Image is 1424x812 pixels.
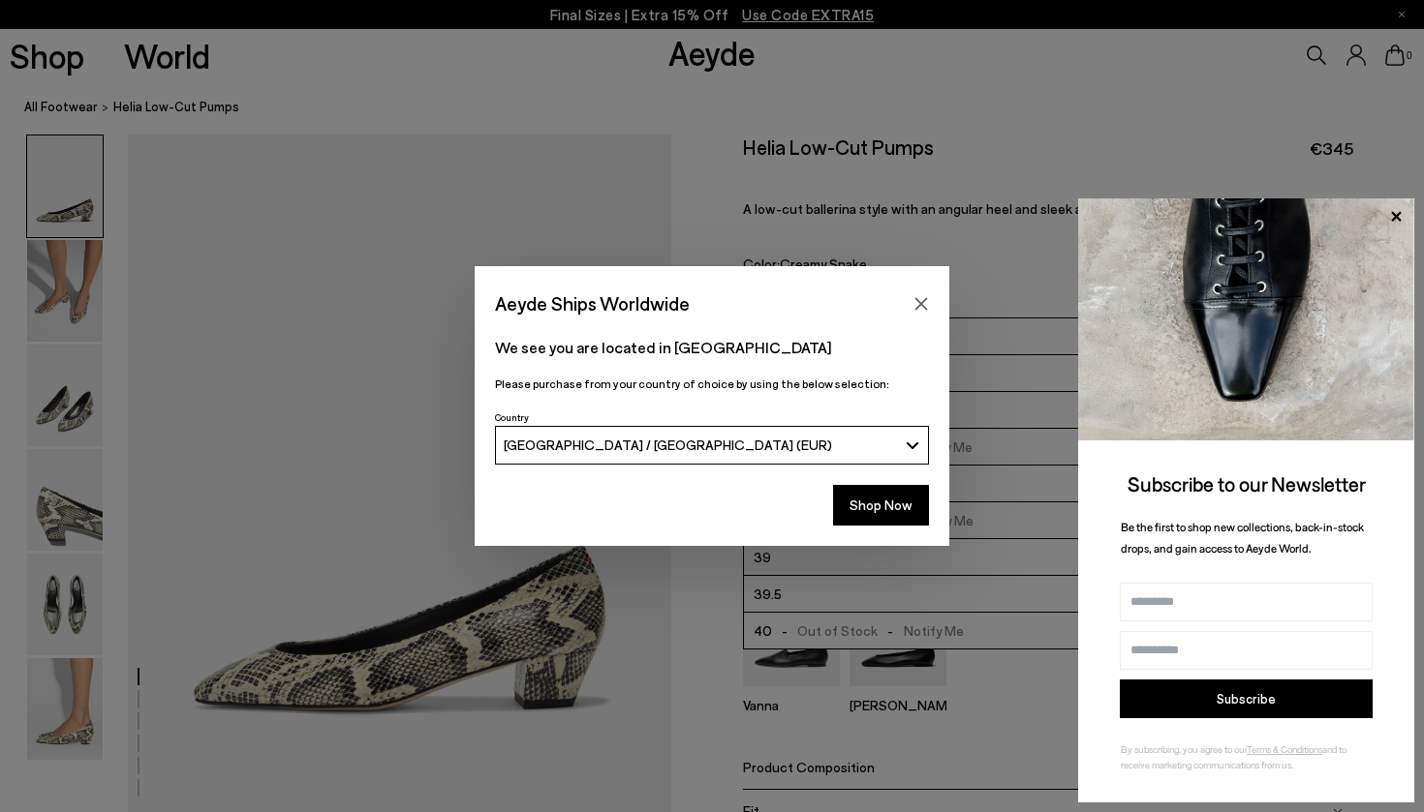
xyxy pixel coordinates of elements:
img: ca3f721fb6ff708a270709c41d776025.jpg [1078,198,1414,440]
p: We see you are located in [GEOGRAPHIC_DATA] [495,336,929,359]
span: Subscribe to our Newsletter [1128,471,1366,496]
span: [GEOGRAPHIC_DATA] / [GEOGRAPHIC_DATA] (EUR) [504,436,832,453]
span: By subscribing, you agree to our [1121,743,1247,755]
span: Country [495,411,529,423]
button: Close [907,289,936,318]
button: Subscribe [1120,679,1373,718]
span: Be the first to shop new collections, back-in-stock drops, and gain access to Aeyde World. [1121,520,1364,556]
button: Shop Now [833,485,929,526]
span: Aeyde Ships Worldwide [495,286,690,320]
a: Terms & Conditions [1247,743,1322,755]
p: Please purchase from your country of choice by using the below selection: [495,375,929,393]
